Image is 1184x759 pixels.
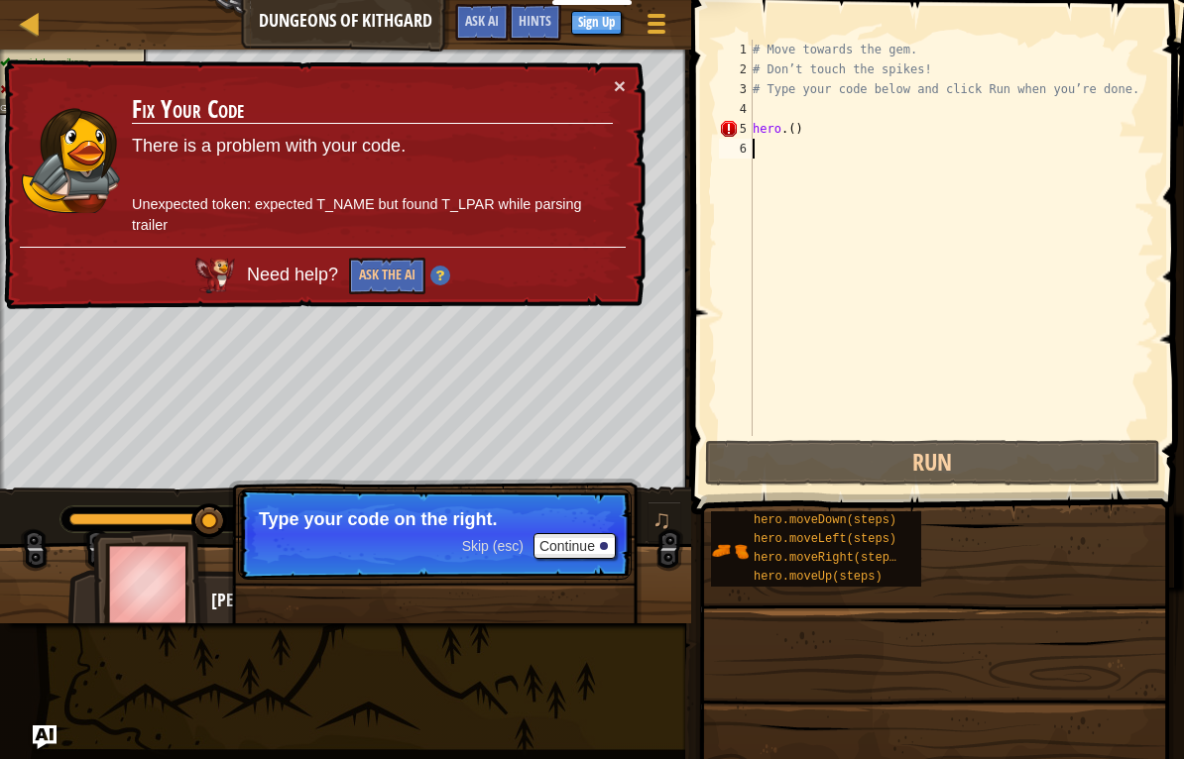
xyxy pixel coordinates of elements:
[349,258,425,294] button: Ask the AI
[754,551,903,565] span: hero.moveRight(steps)
[571,11,622,35] button: Sign Up
[719,59,753,79] div: 2
[754,532,896,546] span: hero.moveLeft(steps)
[93,529,208,639] img: thang_avatar_frame.png
[754,513,896,527] span: hero.moveDown(steps)
[632,4,681,51] button: Show game menu
[247,265,343,284] span: Need help?
[719,40,753,59] div: 1
[719,99,753,119] div: 4
[614,75,626,96] button: ×
[465,11,499,30] span: Ask AI
[33,725,57,749] button: Ask AI
[719,139,753,159] div: 6
[719,79,753,99] div: 3
[533,533,616,559] button: Continue
[132,96,613,124] h3: Fix Your Code
[462,538,524,554] span: Skip (esc)
[455,4,509,41] button: Ask AI
[519,11,551,30] span: Hints
[13,56,86,67] span: Avoid the spikes.
[705,440,1160,486] button: Run
[211,588,603,613] div: [PERSON_NAME]
[430,266,450,285] img: Hint
[651,504,671,534] span: ♫
[754,570,883,584] span: hero.moveUp(steps)
[648,501,681,542] button: ♫
[21,106,120,215] img: duck_illia.png
[195,258,235,293] img: AI
[711,532,749,570] img: portrait.png
[132,134,613,160] p: There is a problem with your code.
[132,194,613,235] p: Unexpected token: expected T_NAME but found T_LPAR while parsing trailer
[719,119,753,139] div: 5
[259,509,611,529] p: Type your code on the right.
